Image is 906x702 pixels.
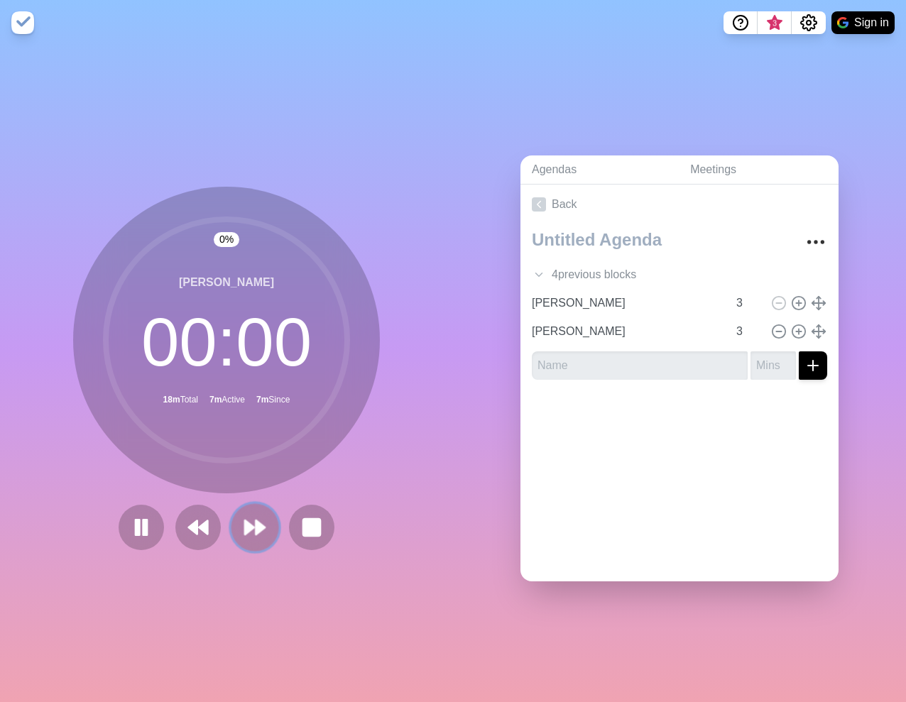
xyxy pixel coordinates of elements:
[679,155,839,185] a: Meetings
[758,11,792,34] button: What’s new
[792,11,826,34] button: Settings
[802,228,830,256] button: More
[769,18,780,29] span: 3
[520,185,839,224] a: Back
[731,317,765,346] input: Mins
[11,11,34,34] img: timeblocks logo
[631,266,636,283] span: s
[831,11,895,34] button: Sign in
[724,11,758,34] button: Help
[526,289,728,317] input: Name
[837,17,848,28] img: google logo
[520,155,679,185] a: Agendas
[520,260,839,289] div: 4 previous block
[526,317,728,346] input: Name
[532,351,748,380] input: Name
[731,289,765,317] input: Mins
[751,351,796,380] input: Mins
